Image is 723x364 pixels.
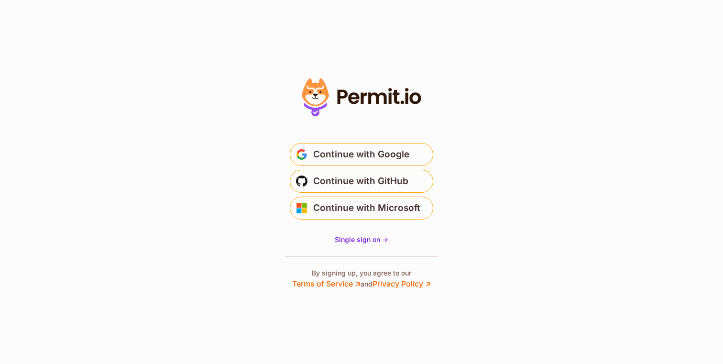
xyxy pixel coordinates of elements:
span: Single sign on -> [335,235,388,243]
a: Terms of Service ↗ [292,279,361,288]
a: Single sign on -> [335,235,388,244]
span: Continue with GitHub [313,174,408,189]
span: Continue with Microsoft [313,200,420,216]
span: Continue with Google [313,147,409,162]
button: Continue with Google [290,143,433,166]
a: Privacy Policy ↗ [372,279,431,288]
button: Continue with Microsoft [290,197,433,220]
p: By signing up, you agree to our and [292,268,431,289]
button: Continue with GitHub [290,170,433,193]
